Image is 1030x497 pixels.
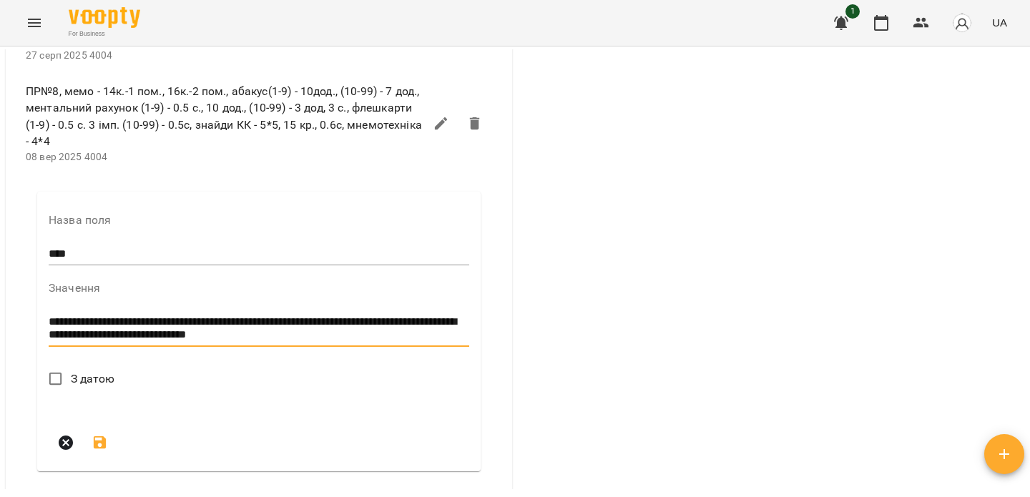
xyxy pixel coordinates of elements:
[26,83,424,150] span: ПР№8, мемо - 14к.-1 пом., 16к.-2 пом., абакус(1-9) - 10дод., (10-99) - 7 дод., ментальний рахунок...
[992,15,1007,30] span: UA
[26,49,113,61] span: 27 серп 2025 4004
[952,13,972,33] img: avatar_s.png
[17,6,51,40] button: Menu
[986,9,1013,36] button: UA
[69,29,140,39] span: For Business
[49,282,469,294] label: Значення
[49,215,469,226] label: Назва поля
[71,370,115,388] span: З датою
[845,4,860,19] span: 1
[69,7,140,28] img: Voopty Logo
[26,151,107,162] span: 08 вер 2025 4004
